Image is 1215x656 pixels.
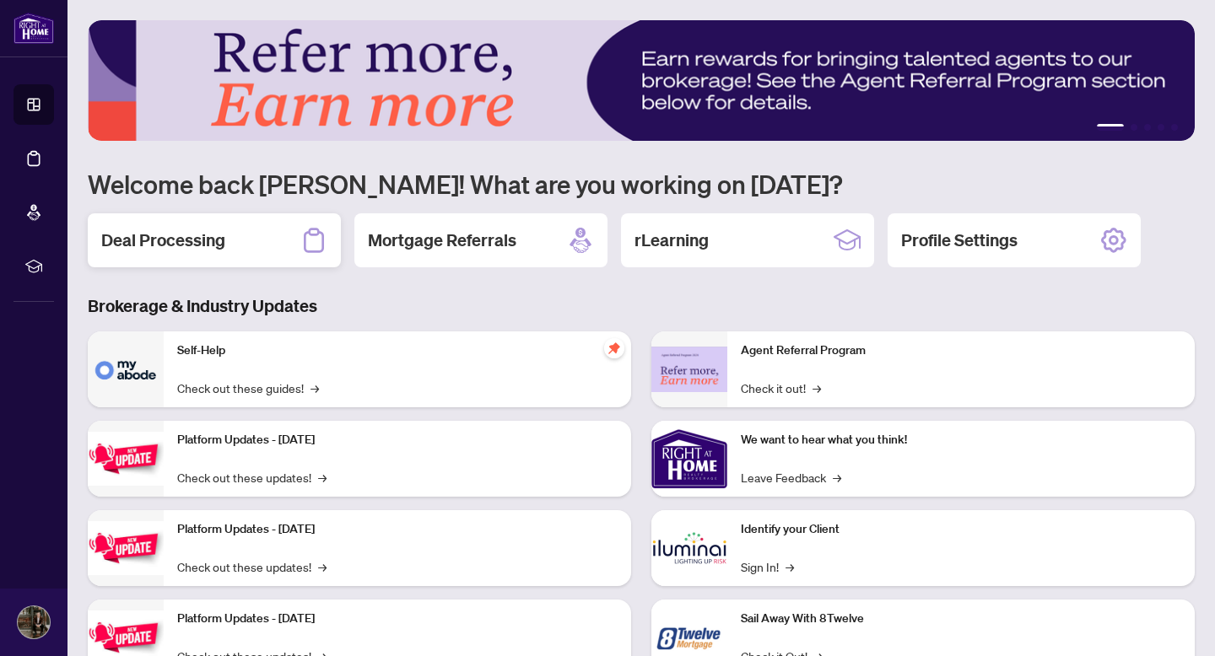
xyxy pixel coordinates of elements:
a: Check out these updates!→ [177,557,327,576]
img: Slide 0 [88,20,1195,141]
a: Check it out!→ [741,379,821,397]
span: → [813,379,821,397]
h2: rLearning [634,229,709,252]
p: We want to hear what you think! [741,431,1181,449]
span: → [833,468,841,487]
p: Platform Updates - [DATE] [177,520,618,539]
img: Identify your Client [651,510,727,586]
p: Sail Away With 8Twelve [741,610,1181,628]
p: Platform Updates - [DATE] [177,431,618,449]
h1: Welcome back [PERSON_NAME]! What are you working on [DATE]? [88,168,1195,200]
img: We want to hear what you think! [651,421,727,497]
p: Agent Referral Program [741,341,1181,360]
button: Open asap [1147,597,1198,648]
img: Self-Help [88,331,164,407]
a: Check out these updates!→ [177,468,327,487]
button: 2 [1131,124,1137,131]
p: Platform Updates - [DATE] [177,610,618,628]
img: Platform Updates - July 8, 2025 [88,521,164,574]
span: → [786,557,794,576]
img: Profile Icon [18,606,50,638]
a: Check out these guides!→ [177,379,319,397]
h2: Deal Processing [101,229,225,252]
button: 3 [1144,124,1151,131]
h2: Mortgage Referrals [368,229,516,252]
button: 1 [1097,124,1124,131]
img: logo [13,13,54,44]
p: Identify your Client [741,520,1181,539]
span: → [318,557,327,576]
a: Sign In!→ [741,557,794,576]
h3: Brokerage & Industry Updates [88,294,1195,318]
a: Leave Feedback→ [741,468,841,487]
img: Platform Updates - July 21, 2025 [88,432,164,485]
button: 5 [1171,124,1178,131]
button: 4 [1158,124,1164,131]
span: → [310,379,319,397]
img: Agent Referral Program [651,347,727,393]
span: pushpin [604,338,624,358]
span: → [318,468,327,487]
p: Self-Help [177,341,618,360]
h2: Profile Settings [901,229,1018,252]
